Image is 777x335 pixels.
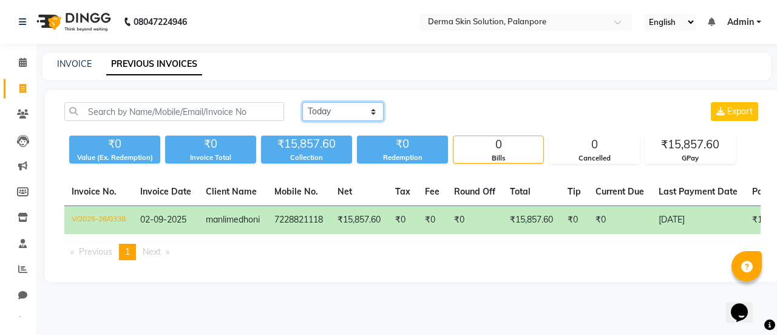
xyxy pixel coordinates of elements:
[338,186,352,197] span: Net
[454,186,495,197] span: Round Off
[727,16,754,29] span: Admin
[645,153,735,164] div: GPay
[69,153,160,163] div: Value (Ex. Redemption)
[651,206,745,235] td: [DATE]
[140,186,191,197] span: Invoice Date
[727,106,753,117] span: Export
[64,244,761,260] nav: Pagination
[395,186,410,197] span: Tax
[453,153,543,164] div: Bills
[588,206,651,235] td: ₹0
[143,246,161,257] span: Next
[72,186,117,197] span: Invoice No.
[726,286,765,323] iframe: chat widget
[560,206,588,235] td: ₹0
[79,246,112,257] span: Previous
[261,136,352,153] div: ₹15,857.60
[595,186,644,197] span: Current Due
[425,186,439,197] span: Fee
[549,153,639,164] div: Cancelled
[57,58,92,69] a: INVOICE
[447,206,503,235] td: ₹0
[64,206,133,235] td: V/2025-26/0338
[453,136,543,153] div: 0
[330,206,388,235] td: ₹15,857.60
[125,246,130,257] span: 1
[206,214,239,225] span: manlime
[134,5,187,39] b: 08047224946
[503,206,560,235] td: ₹15,857.60
[659,186,738,197] span: Last Payment Date
[69,136,160,153] div: ₹0
[388,206,418,235] td: ₹0
[267,206,330,235] td: 7228821118
[357,136,448,153] div: ₹0
[165,136,256,153] div: ₹0
[31,5,114,39] img: logo
[645,136,735,153] div: ₹15,857.60
[510,186,531,197] span: Total
[206,186,257,197] span: Client Name
[140,214,186,225] span: 02-09-2025
[274,186,318,197] span: Mobile No.
[568,186,581,197] span: Tip
[165,153,256,163] div: Invoice Total
[261,153,352,163] div: Collection
[418,206,447,235] td: ₹0
[239,214,260,225] span: dhoni
[549,136,639,153] div: 0
[711,102,758,121] button: Export
[357,153,448,163] div: Redemption
[106,54,202,75] a: PREVIOUS INVOICES
[64,102,284,121] input: Search by Name/Mobile/Email/Invoice No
